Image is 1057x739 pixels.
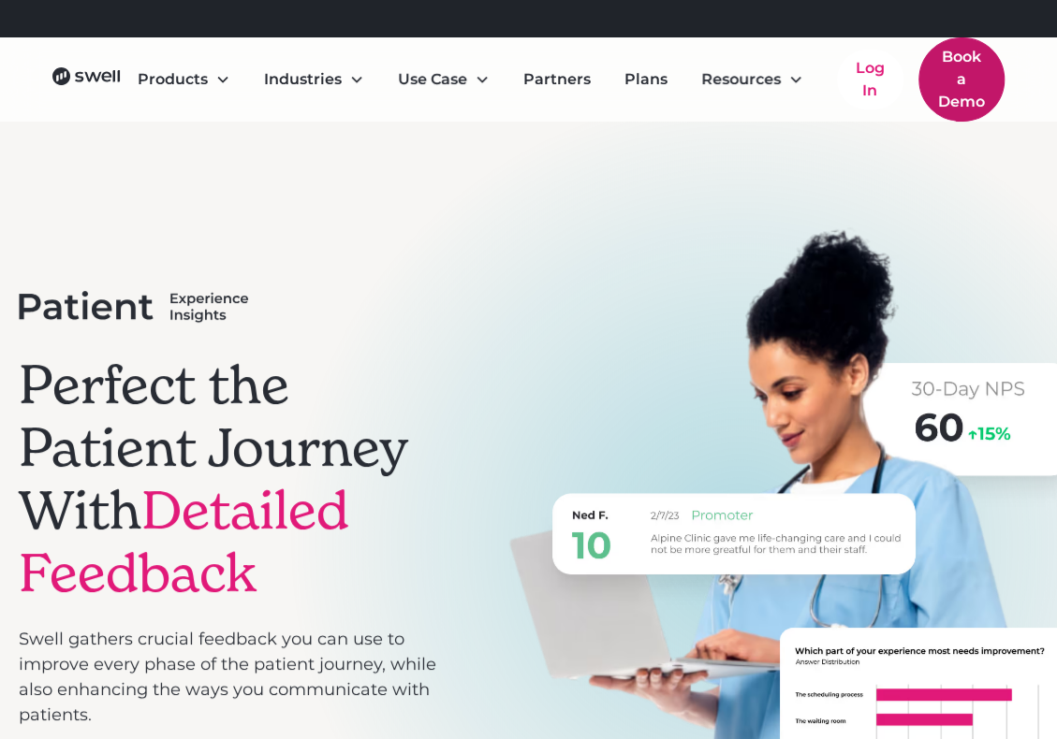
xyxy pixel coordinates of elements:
[264,68,342,91] div: Industries
[19,627,443,728] p: Swell gathers crucial feedback you can use to improve every phase of the patient journey, while a...
[52,67,122,93] a: home
[383,61,505,98] div: Use Case
[686,61,818,98] div: Resources
[249,61,379,98] div: Industries
[19,354,443,605] h1: Perfect the Patient Journey With
[398,68,467,91] div: Use Case
[701,68,781,91] div: Resources
[918,37,1005,122] a: Book a Demo
[123,61,245,98] div: Products
[19,477,349,606] span: Detailed Feedback
[138,68,208,91] div: Products
[609,61,683,98] a: Plans
[837,50,903,109] a: Log In
[508,61,606,98] a: Partners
